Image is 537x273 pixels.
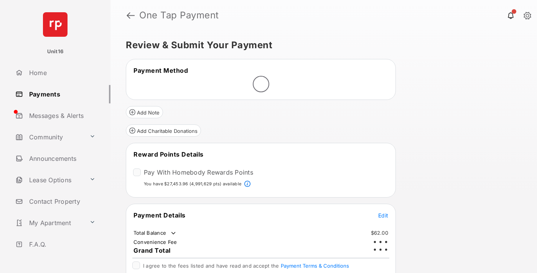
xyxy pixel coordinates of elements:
span: Payment Details [133,211,186,219]
span: Payment Method [133,67,188,74]
a: Lease Options [12,171,86,189]
button: I agree to the fees listed and have read and accept the [281,263,349,269]
a: Announcements [12,149,110,168]
strong: One Tap Payment [139,11,219,20]
a: Payments [12,85,110,103]
a: My Apartment [12,214,86,232]
p: You have $27,453.96 (4,991,629 pts) available [144,181,241,187]
span: Reward Points Details [133,150,204,158]
td: $62.00 [371,229,389,236]
a: F.A.Q. [12,235,110,253]
button: Edit [378,211,388,219]
a: Messages & Alerts [12,106,110,125]
a: Contact Property [12,192,110,211]
img: svg+xml;base64,PHN2ZyB4bWxucz0iaHR0cDovL3d3dy53My5vcmcvMjAwMC9zdmciIHdpZHRoPSI2NCIgaGVpZ2h0PSI2NC... [43,12,68,37]
h5: Review & Submit Your Payment [126,41,516,50]
a: Home [12,64,110,82]
label: Pay With Homebody Rewards Points [144,168,253,176]
button: Add Charitable Donations [126,124,201,137]
button: Add Note [126,106,163,118]
td: Convenience Fee [133,239,178,245]
p: Unit16 [47,48,64,56]
span: Grand Total [133,247,171,254]
span: I agree to the fees listed and have read and accept the [143,263,349,269]
td: Total Balance [133,229,177,237]
a: Community [12,128,86,146]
